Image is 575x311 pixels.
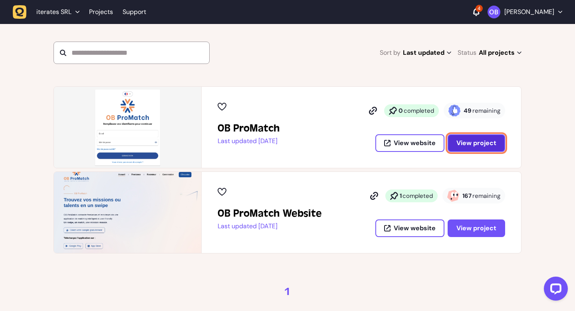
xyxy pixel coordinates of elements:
[123,8,146,16] a: Support
[375,134,444,152] button: View website
[394,140,436,146] span: View website
[400,192,402,200] strong: 1
[504,8,554,16] p: [PERSON_NAME]
[472,192,500,200] span: remaining
[399,107,403,115] strong: 0
[488,6,500,18] img: Oussama Bahassou
[476,5,483,12] div: 4
[36,8,71,16] span: iterates SRL
[464,107,472,115] strong: 49
[456,139,496,147] span: View project
[479,47,521,58] span: All projects
[380,47,401,58] span: Sort by
[218,207,322,220] h2: OB ProMatch Website
[218,137,280,145] p: Last updated [DATE]
[456,224,496,232] span: View project
[472,107,500,115] span: remaining
[375,219,444,237] button: View website
[403,47,451,58] span: Last updated
[394,225,436,231] span: View website
[404,107,434,115] span: completed
[458,47,476,58] span: Status
[54,87,201,168] img: OB ProMatch
[218,122,280,135] h2: OB ProMatch
[462,192,472,200] strong: 167
[448,219,505,237] button: View project
[488,6,562,18] button: [PERSON_NAME]
[402,192,433,200] span: completed
[13,5,84,19] button: iterates SRL
[218,222,322,230] p: Last updated [DATE]
[448,134,505,152] button: View project
[54,172,201,253] img: OB ProMatch Website
[537,273,571,307] iframe: LiveChat chat widget
[89,5,113,19] a: Projects
[284,285,291,298] a: 1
